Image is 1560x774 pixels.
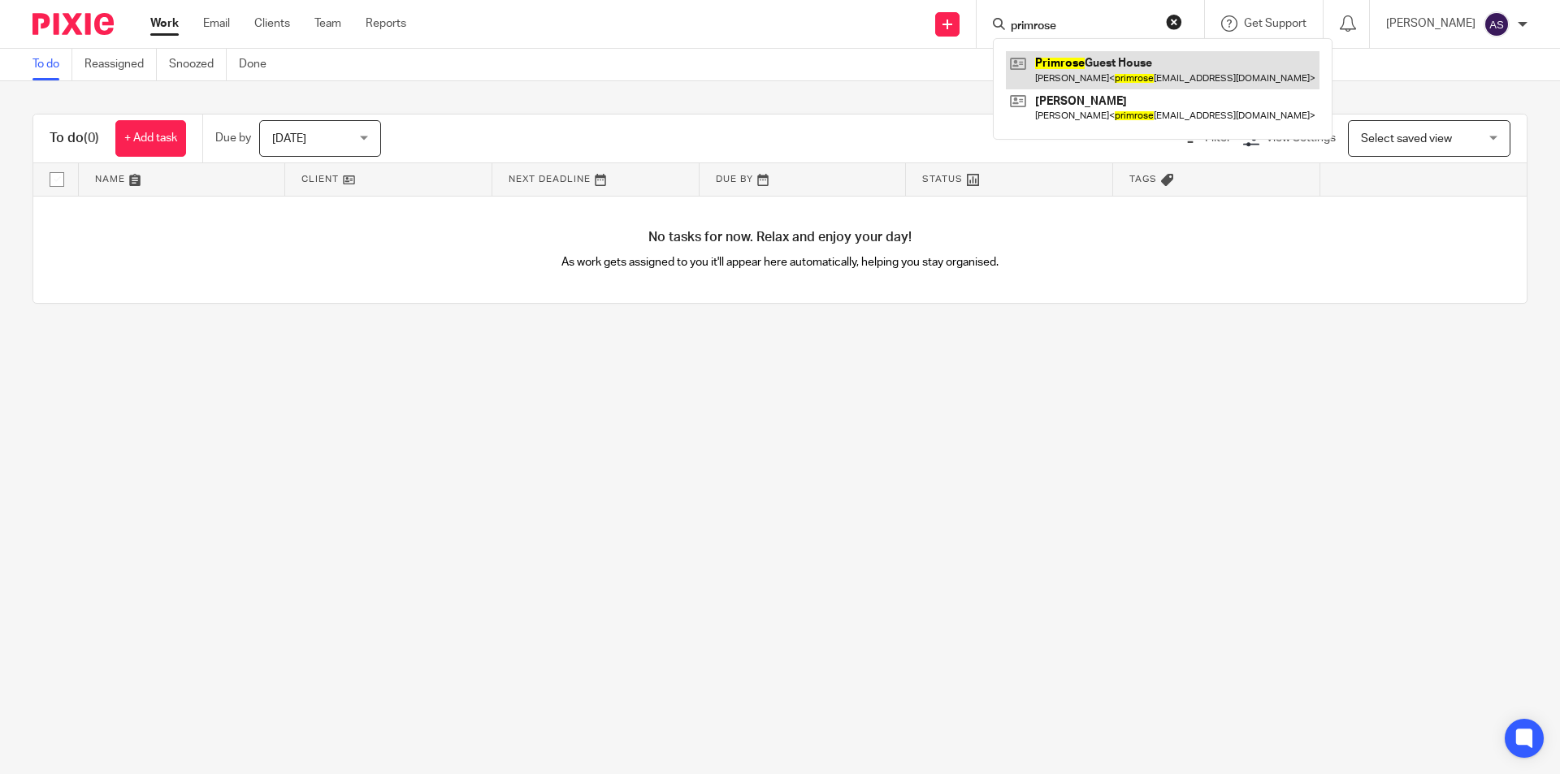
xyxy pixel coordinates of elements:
p: [PERSON_NAME] [1386,15,1475,32]
p: As work gets assigned to you it'll appear here automatically, helping you stay organised. [407,254,1154,270]
p: Due by [215,130,251,146]
a: To do [32,49,72,80]
button: Clear [1166,14,1182,30]
span: Select saved view [1361,133,1452,145]
img: Pixie [32,13,114,35]
a: Done [239,49,279,80]
h1: To do [50,130,99,147]
a: Team [314,15,341,32]
input: Search [1009,19,1155,34]
a: Clients [254,15,290,32]
span: [DATE] [272,133,306,145]
a: Work [150,15,179,32]
a: Email [203,15,230,32]
a: Snoozed [169,49,227,80]
a: Reassigned [84,49,157,80]
h4: No tasks for now. Relax and enjoy your day! [33,229,1527,246]
span: Tags [1129,175,1157,184]
span: Get Support [1244,18,1306,29]
img: svg%3E [1484,11,1510,37]
span: (0) [84,132,99,145]
a: + Add task [115,120,186,157]
a: Reports [366,15,406,32]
